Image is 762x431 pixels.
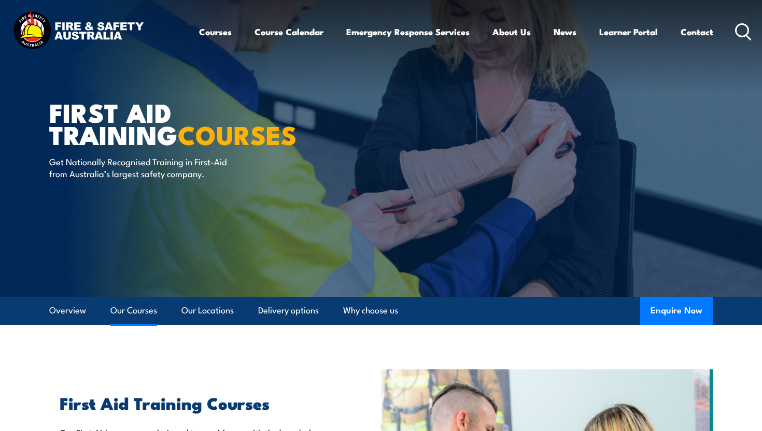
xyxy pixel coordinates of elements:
a: Why choose us [343,297,398,324]
a: About Us [492,18,531,46]
h2: First Aid Training Courses [60,395,333,410]
a: Our Courses [110,297,157,324]
h1: First Aid Training [49,100,305,145]
a: Courses [199,18,232,46]
a: Delivery options [258,297,319,324]
a: Emergency Response Services [346,18,470,46]
a: Course Calendar [255,18,323,46]
strong: COURSES [178,114,297,154]
a: News [554,18,576,46]
button: Enquire Now [640,297,713,325]
a: Learner Portal [599,18,658,46]
p: Get Nationally Recognised Training in First-Aid from Australia’s largest safety company. [49,155,238,180]
a: Overview [49,297,86,324]
a: Contact [681,18,713,46]
a: Our Locations [181,297,234,324]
